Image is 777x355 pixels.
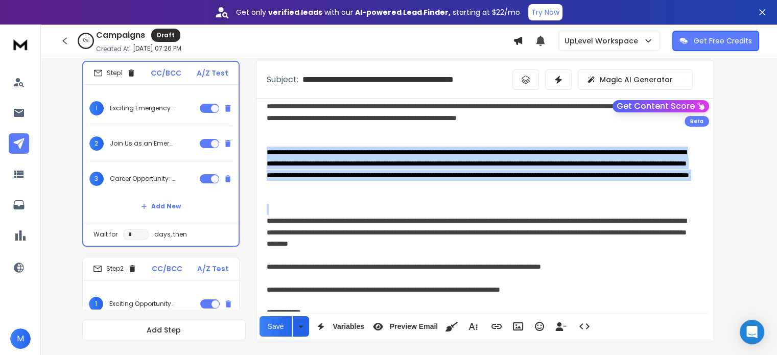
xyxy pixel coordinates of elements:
[311,316,366,337] button: Variables
[10,35,31,54] img: logo
[96,29,145,41] h1: Campaigns
[268,7,322,17] strong: verified leads
[10,328,31,349] button: M
[89,172,104,186] span: 3
[694,36,752,46] p: Get Free Credits
[133,44,181,53] p: [DATE] 07:26 PM
[740,320,764,344] div: Open Intercom Messenger
[685,116,709,127] div: Beta
[260,316,292,337] button: Save
[93,68,136,78] div: Step 1
[110,175,175,183] p: Career Opportunity: Emergency Medicine Physician Wanted
[600,75,673,85] p: Magic AI Generator
[331,322,366,331] span: Variables
[151,68,181,78] p: CC/BCC
[83,38,88,44] p: 0 %
[110,104,175,112] p: Exciting Emergency Medicine Physician Opportunity
[89,297,103,311] span: 1
[368,316,440,337] button: Preview Email
[531,7,559,17] p: Try Now
[267,74,298,86] p: Subject:
[152,264,182,274] p: CC/BCC
[151,29,180,42] div: Draft
[508,316,528,337] button: Insert Image (Ctrl+P)
[236,7,520,17] p: Get only with our starting at $22/mo
[93,230,117,239] p: Wait for
[672,31,759,51] button: Get Free Credits
[355,7,451,17] strong: AI-powered Lead Finder,
[96,45,131,53] p: Created At:
[578,69,693,90] button: Magic AI Generator
[528,4,562,20] button: Try Now
[388,322,440,331] span: Preview Email
[89,101,104,115] span: 1
[110,139,175,148] p: Join Us as an Emergency Medicine Physician!
[82,61,240,247] li: Step1CC/BCCA/Z Test1Exciting Emergency Medicine Physician Opportunity2Join Us as an Emergency Med...
[133,196,189,217] button: Add New
[530,316,549,337] button: Emoticons
[575,316,594,337] button: Code View
[197,264,229,274] p: A/Z Test
[109,300,175,308] p: Exciting Opportunity: Emergency Medicine Physician Role
[93,264,137,273] div: Step 2
[613,100,709,112] button: Get Content Score
[197,68,228,78] p: A/Z Test
[82,320,246,340] button: Add Step
[564,36,642,46] p: UpLevel Workspace
[154,230,187,239] p: days, then
[89,136,104,151] span: 2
